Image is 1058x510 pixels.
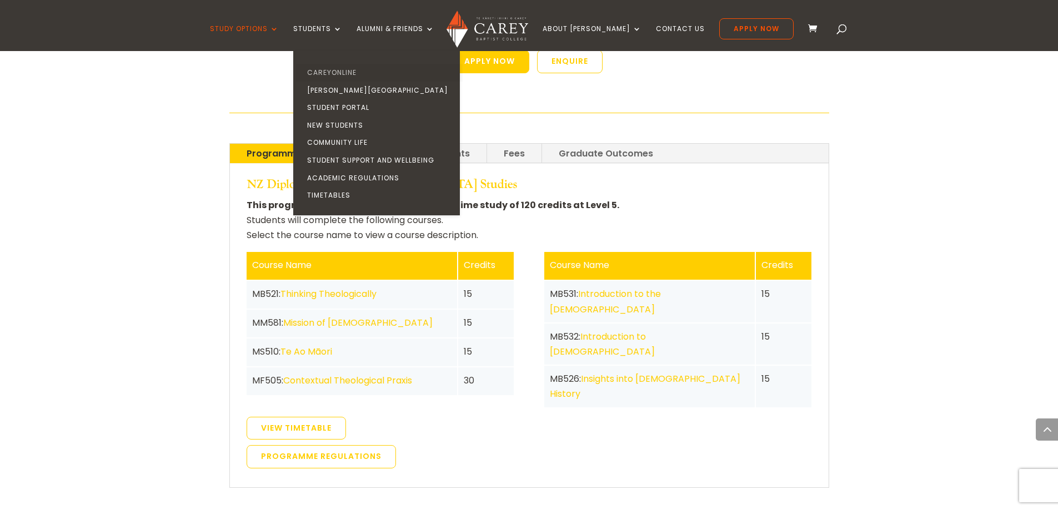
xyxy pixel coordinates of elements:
[719,18,794,39] a: Apply Now
[464,373,508,388] div: 30
[761,257,806,272] div: Credits
[296,99,463,117] a: Student Portal
[487,144,541,163] a: Fees
[296,169,463,187] a: Academic Regulations
[283,374,412,387] a: Contextual Theological Praxis
[464,344,508,359] div: 15
[550,286,749,316] div: MB531:
[247,198,812,252] p: Students will complete the following courses. Select the course name to view a course description.
[252,315,452,330] div: MM581:
[296,117,463,134] a: New Students
[230,144,364,163] a: Programme Structure
[357,25,434,51] a: Alumni & Friends
[296,186,463,204] a: Timetables
[550,257,749,272] div: Course Name
[296,152,463,169] a: Student Support and Wellbeing
[247,177,812,197] h4: NZ Diploma in [DEMOGRAPHIC_DATA] Studies
[210,25,279,51] a: Study Options
[543,25,641,51] a: About [PERSON_NAME]
[296,82,463,99] a: [PERSON_NAME][GEOGRAPHIC_DATA]
[293,25,342,51] a: Students
[280,287,377,300] a: Thinking Theologically
[247,417,346,440] a: View Timetable
[550,329,749,359] div: MB532:
[252,373,452,388] div: MF505:
[280,345,332,358] a: Te Ao Māori
[550,371,749,401] div: MB526:
[761,329,806,344] div: 15
[283,316,433,329] a: Mission of [DEMOGRAPHIC_DATA]
[464,315,508,330] div: 15
[252,344,452,359] div: MS510:
[447,11,528,48] img: Carey Baptist College
[550,372,740,400] a: Insights into [DEMOGRAPHIC_DATA] History
[537,50,603,73] a: Enquire
[542,144,670,163] a: Graduate Outcomes
[761,286,806,301] div: 15
[656,25,705,51] a: Contact Us
[252,257,452,272] div: Course Name
[252,286,452,301] div: MB521:
[296,134,463,152] a: Community Life
[550,287,661,315] a: Introduction to the [DEMOGRAPHIC_DATA]
[450,50,529,73] a: Apply Now
[761,371,806,386] div: 15
[296,64,463,82] a: CareyOnline
[550,330,655,358] a: Introduction to [DEMOGRAPHIC_DATA]
[247,199,619,211] strong: This programme consists of one year of full-time study of 120 credits at Level 5.
[464,257,508,272] div: Credits
[247,445,396,468] a: Programme Regulations
[464,286,508,301] div: 15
